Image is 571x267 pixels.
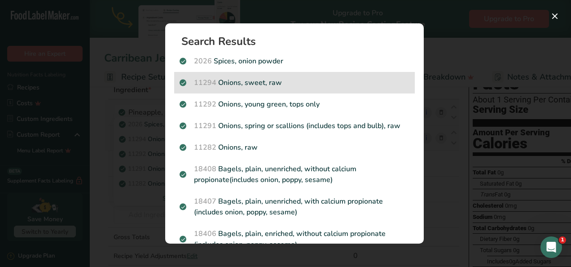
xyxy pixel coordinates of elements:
span: 11291 [194,121,216,131]
span: 18408 [194,164,216,174]
p: Bagels, plain, unenriched, without calcium propionate(includes onion, poppy, sesame) [180,164,409,185]
p: Onions, raw [180,142,409,153]
p: Bagels, plain, enriched, without calcium propionate (includes onion, poppy, sesame) [180,228,409,250]
p: Onions, sweet, raw [180,77,409,88]
span: 18406 [194,229,216,239]
p: Spices, onion powder [180,56,409,67]
h1: Search Results [181,36,415,47]
p: Onions, young green, tops only [180,99,409,110]
span: 11282 [194,142,216,152]
p: Bagels, plain, unenriched, with calcium propionate (includes onion, poppy, sesame) [180,196,409,218]
span: 11292 [194,99,216,109]
span: 18407 [194,196,216,206]
span: 1 [559,236,566,244]
span: 11294 [194,78,216,88]
iframe: Intercom live chat [540,236,562,258]
span: 2026 [194,56,212,66]
p: Onions, spring or scallions (includes tops and bulb), raw [180,120,409,131]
